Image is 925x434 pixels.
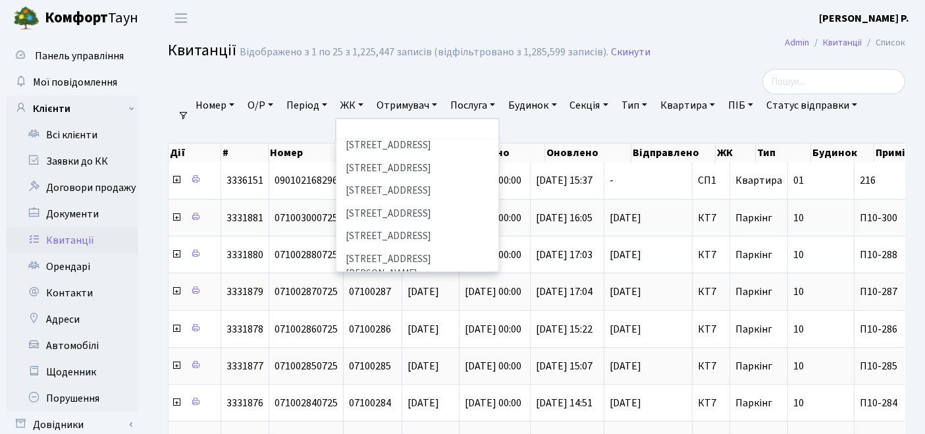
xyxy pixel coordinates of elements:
[168,39,236,62] span: Квитанції
[698,213,724,223] span: КТ7
[610,324,687,335] span: [DATE]
[793,359,804,373] span: 10
[536,248,593,262] span: [DATE] 17:03
[338,203,498,226] li: [STREET_ADDRESS]
[45,7,138,30] span: Таун
[226,248,263,262] span: 3331880
[735,173,782,188] span: Квартира
[45,7,108,28] b: Комфорт
[465,396,521,410] span: [DATE] 00:00
[269,144,342,162] th: Номер
[281,94,332,117] a: Період
[349,322,391,337] span: 07100286
[338,225,498,248] li: [STREET_ADDRESS]
[655,94,720,117] a: Квартира
[7,227,138,254] a: Квитанції
[536,359,593,373] span: [DATE] 15:07
[565,94,614,117] a: Секція
[459,144,545,162] th: Створено
[610,361,687,371] span: [DATE]
[735,248,772,262] span: Паркінг
[536,322,593,337] span: [DATE] 15:22
[698,398,724,408] span: КТ7
[811,144,874,162] th: Будинок
[349,285,391,299] span: 07100287
[793,396,804,410] span: 10
[536,211,593,225] span: [DATE] 16:05
[335,94,369,117] a: ЖК
[275,359,338,373] span: 071002850725
[338,134,498,157] li: [STREET_ADDRESS]
[408,396,439,410] span: [DATE]
[35,49,124,63] span: Панель управління
[762,69,905,94] input: Пошук...
[7,69,138,95] a: Мої повідомлення
[226,396,263,410] span: 3331876
[716,144,756,162] th: ЖК
[7,333,138,359] a: Автомобілі
[242,94,278,117] a: О/Р
[610,250,687,260] span: [DATE]
[226,285,263,299] span: 3331879
[735,211,772,225] span: Паркінг
[862,36,905,50] li: Список
[698,286,724,297] span: КТ7
[408,285,439,299] span: [DATE]
[536,396,593,410] span: [DATE] 14:51
[7,359,138,385] a: Щоденник
[165,7,198,29] button: Переключити навігацію
[408,322,439,337] span: [DATE]
[631,144,715,162] th: Відправлено
[275,285,338,299] span: 071002870725
[226,359,263,373] span: 3331877
[465,359,521,373] span: [DATE] 00:00
[349,396,391,410] span: 07100284
[465,322,521,337] span: [DATE] 00:00
[793,173,804,188] span: 01
[275,396,338,410] span: 071002840725
[698,361,724,371] span: КТ7
[445,94,500,117] a: Послуга
[735,322,772,337] span: Паркінг
[698,324,724,335] span: КТ7
[7,254,138,280] a: Орендарі
[7,201,138,227] a: Документи
[169,144,221,162] th: Дії
[503,94,562,117] a: Будинок
[7,306,138,333] a: Адреси
[190,94,240,117] a: Номер
[226,173,263,188] span: 3336151
[765,29,925,57] nav: breadcrumb
[7,175,138,201] a: Договори продажу
[793,211,804,225] span: 10
[7,280,138,306] a: Контакти
[698,250,724,260] span: КТ7
[610,286,687,297] span: [DATE]
[610,398,687,408] span: [DATE]
[611,46,650,59] a: Скинути
[610,175,687,186] span: -
[823,36,862,49] a: Квитанції
[371,94,442,117] a: Отримувач
[536,173,593,188] span: [DATE] 15:37
[338,157,498,180] li: [STREET_ADDRESS]
[698,175,724,186] span: СП1
[338,248,498,286] li: [STREET_ADDRESS][PERSON_NAME]
[756,144,811,162] th: Тип
[338,180,498,203] li: [STREET_ADDRESS]
[7,148,138,175] a: Заявки до КК
[819,11,909,26] a: [PERSON_NAME] Р.
[275,248,338,262] span: 071002880725
[785,36,809,49] a: Admin
[7,43,138,69] a: Панель управління
[221,144,269,162] th: #
[226,211,263,225] span: 3331881
[735,285,772,299] span: Паркінг
[735,359,772,373] span: Паркінг
[723,94,758,117] a: ПІБ
[13,5,40,32] img: logo.png
[7,385,138,412] a: Порушення
[240,46,608,59] div: Відображено з 1 по 25 з 1,225,447 записів (відфільтровано з 1,285,599 записів).
[793,322,804,337] span: 10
